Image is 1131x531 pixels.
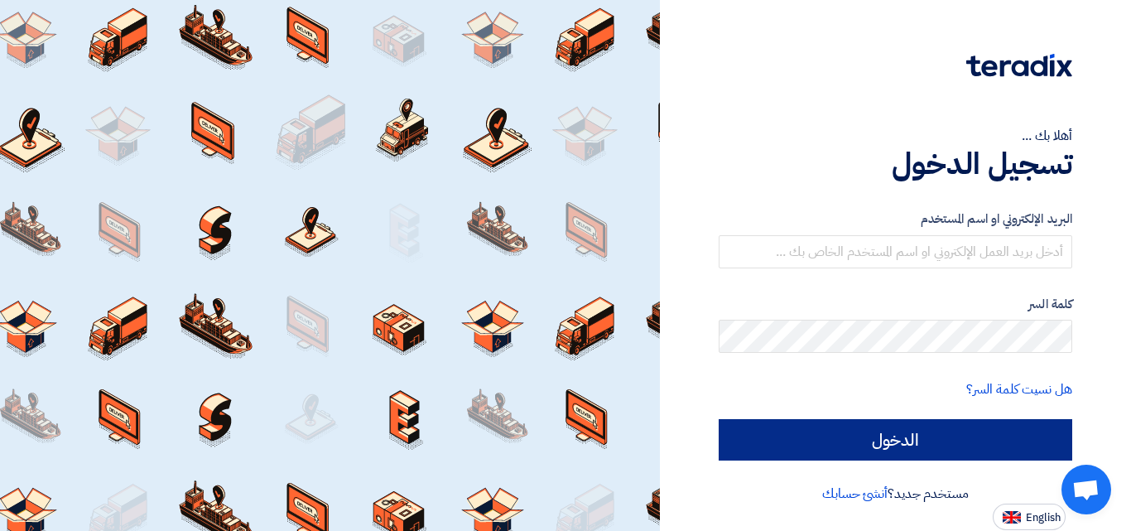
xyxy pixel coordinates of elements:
[966,379,1072,399] a: هل نسيت كلمة السر؟
[1061,465,1111,514] a: Open chat
[719,210,1072,229] label: البريد الإلكتروني او اسم المستخدم
[1026,512,1061,524] span: English
[719,146,1072,182] h1: تسجيل الدخول
[719,126,1072,146] div: أهلا بك ...
[719,419,1072,461] input: الدخول
[822,484,888,504] a: أنشئ حسابك
[719,235,1072,268] input: أدخل بريد العمل الإلكتروني او اسم المستخدم الخاص بك ...
[1003,511,1021,524] img: en-US.png
[966,54,1072,77] img: Teradix logo
[719,484,1072,504] div: مستخدم جديد؟
[993,504,1066,530] button: English
[719,295,1072,314] label: كلمة السر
